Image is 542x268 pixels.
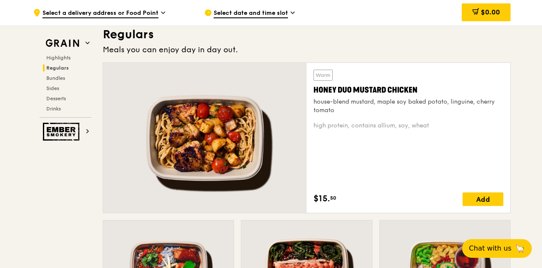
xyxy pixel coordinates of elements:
[214,9,288,18] span: Select date and time slot
[46,85,59,91] span: Sides
[103,27,511,42] h3: Regulars
[313,84,503,96] div: Honey Duo Mustard Chicken
[462,239,532,258] button: Chat with us🦙
[463,192,503,206] div: Add
[46,96,66,102] span: Desserts
[46,55,71,61] span: Highlights
[46,75,65,81] span: Bundles
[313,98,503,115] div: house-blend mustard, maple soy baked potato, linguine, cherry tomato
[46,65,69,71] span: Regulars
[313,70,333,81] div: Warm
[42,9,158,18] span: Select a delivery address or Food Point
[481,8,500,16] span: $0.00
[313,121,503,130] div: high protein, contains allium, soy, wheat
[43,123,82,141] img: Ember Smokery web logo
[103,44,511,56] div: Meals you can enjoy day in day out.
[330,195,336,201] span: 50
[43,36,82,51] img: Grain web logo
[469,243,511,254] span: Chat with us
[313,192,330,205] span: $15.
[515,243,525,254] span: 🦙
[46,106,61,112] span: Drinks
